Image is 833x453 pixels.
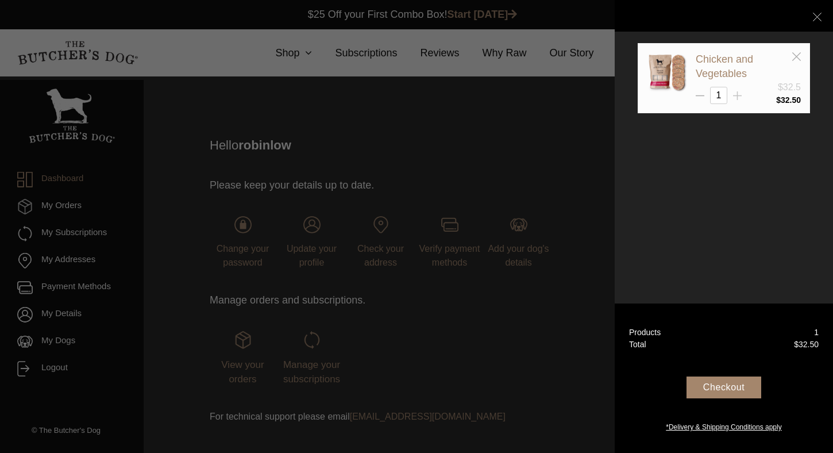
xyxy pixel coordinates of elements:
[696,53,753,79] a: Chicken and Vegetables
[814,327,819,339] div: 1
[647,52,687,93] img: Chicken and Vegetables
[615,304,833,453] a: Products 1 Total $32.50 Checkout
[687,377,761,398] div: Checkout
[615,419,833,432] a: *Delivery & Shipping Conditions apply
[778,80,801,94] div: $32.5
[629,339,646,351] div: Total
[776,95,781,105] span: $
[629,327,661,339] div: Products
[776,95,801,105] bdi: 32.50
[794,340,819,349] bdi: 32.50
[794,340,799,349] span: $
